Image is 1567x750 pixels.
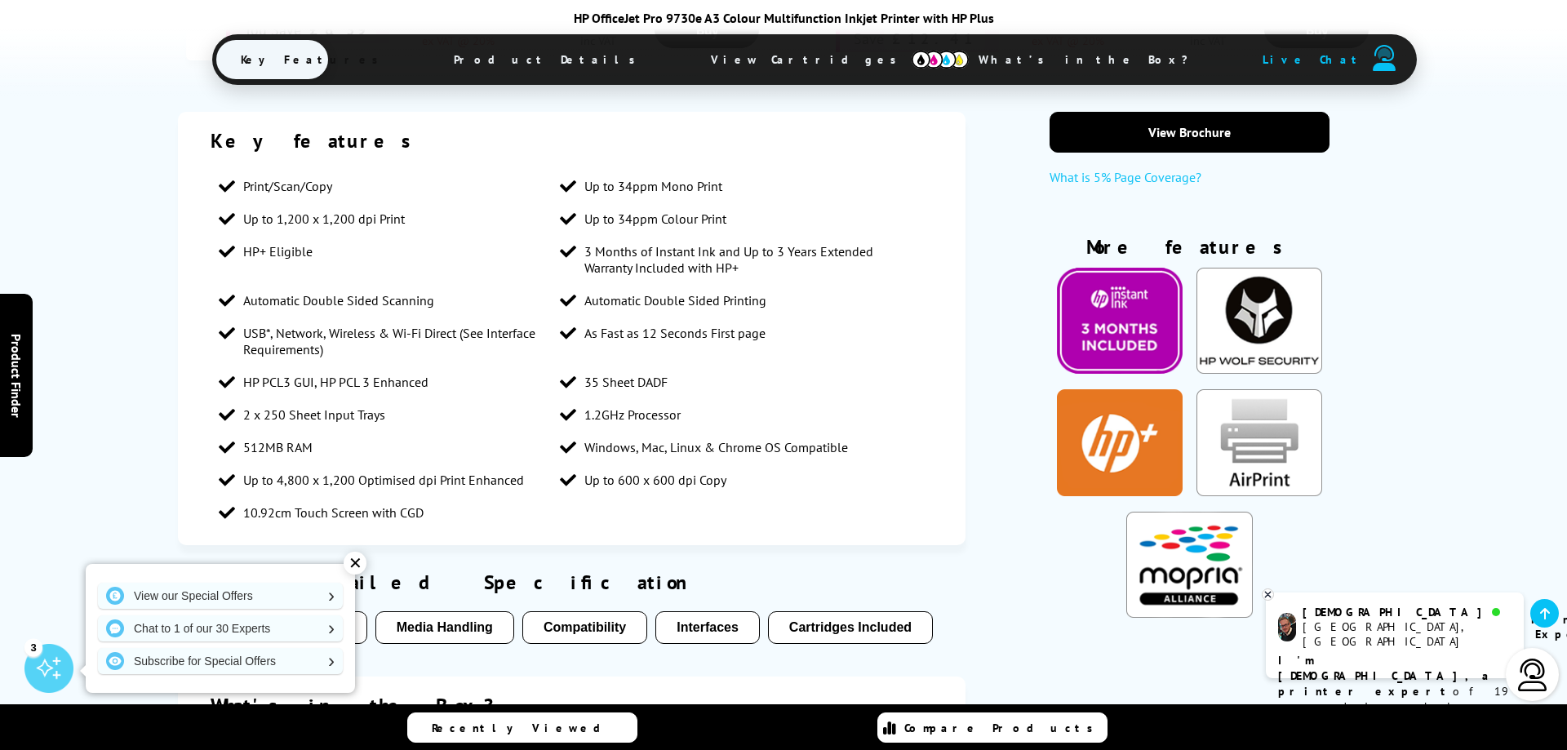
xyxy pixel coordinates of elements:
[8,333,24,417] span: Product Finder
[1196,268,1322,374] img: HP Wolf Pro Security
[954,40,1228,79] span: What’s in the Box?
[211,693,933,718] div: What's in the Box?
[584,406,681,423] span: 1.2GHz Processor
[686,38,936,81] span: View Cartridges
[432,721,617,735] span: Recently Viewed
[1278,653,1494,699] b: I'm [DEMOGRAPHIC_DATA], a printer expert
[1126,605,1252,621] a: KeyFeatureModal324
[243,439,313,455] span: 512MB RAM
[584,472,726,488] span: Up to 600 x 600 dpi Copy
[1373,45,1396,71] img: user-headset-duotone.svg
[429,40,668,79] span: Product Details
[1126,512,1252,618] img: Mopria Certified
[584,374,668,390] span: 35 Sheet DADF
[98,648,343,674] a: Subscribe for Special Offers
[1057,361,1183,377] a: KeyFeatureModal349
[584,325,766,341] span: As Fast as 12 Seconds First page
[877,712,1108,743] a: Compare Products
[1303,605,1511,619] div: [DEMOGRAPHIC_DATA]
[584,211,726,227] span: Up to 34ppm Colour Print
[1050,234,1330,268] div: More features
[584,243,885,276] span: 3 Months of Instant Ink and Up to 3 Years Extended Warranty Included with HP+
[1057,483,1183,499] a: KeyFeatureModal351
[1516,659,1549,691] img: user-headset-light.svg
[344,552,366,575] div: ✕
[24,638,42,656] div: 3
[1050,112,1330,153] a: View Brochure
[522,611,647,644] button: Compatibility
[243,243,313,260] span: HP+ Eligible
[655,611,760,644] button: Interfaces
[243,504,424,521] span: 10.92cm Touch Screen with CGD
[912,51,969,69] img: cmyk-icon.svg
[1196,389,1322,495] img: AirPrint
[1196,483,1322,499] a: KeyFeatureModal85
[212,10,1355,26] div: HP OfficeJet Pro 9730e A3 Colour Multifunction Inkjet Printer with HP Plus
[243,292,434,308] span: Automatic Double Sided Scanning
[1196,361,1322,377] a: KeyFeatureModal333
[243,374,428,390] span: HP PCL3 GUI, HP PCL 3 Enhanced
[375,611,514,644] button: Media Handling
[98,583,343,609] a: View our Special Offers
[243,406,385,423] span: 2 x 250 Sheet Input Trays
[1057,268,1183,374] img: Free 3 Month Instant Ink Trial with HP+*
[243,211,405,227] span: Up to 1,200 x 1,200 dpi Print
[407,712,637,743] a: Recently Viewed
[1278,613,1296,641] img: chris-livechat.png
[768,611,933,644] button: Cartridges Included
[216,40,411,79] span: Key Features
[194,570,949,595] div: View Detailed Specification
[1303,619,1511,649] div: [GEOGRAPHIC_DATA], [GEOGRAPHIC_DATA]
[584,439,848,455] span: Windows, Mac, Linux & Chrome OS Compatible
[584,292,766,308] span: Automatic Double Sided Printing
[98,615,343,641] a: Chat to 1 of our 30 Experts
[211,128,933,153] div: Key features
[1057,389,1183,495] img: HP+
[584,178,722,194] span: Up to 34ppm Mono Print
[243,325,544,357] span: USB*, Network, Wireless & Wi-Fi Direct (See Interface Requirements)
[904,721,1102,735] span: Compare Products
[1050,169,1330,193] a: What is 5% Page Coverage?
[243,472,524,488] span: Up to 4,800 x 1,200 Optimised dpi Print Enhanced
[1278,653,1512,746] p: of 19 years! I can help you choose the right product
[1263,52,1364,67] span: Live Chat
[243,178,332,194] span: Print/Scan/Copy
